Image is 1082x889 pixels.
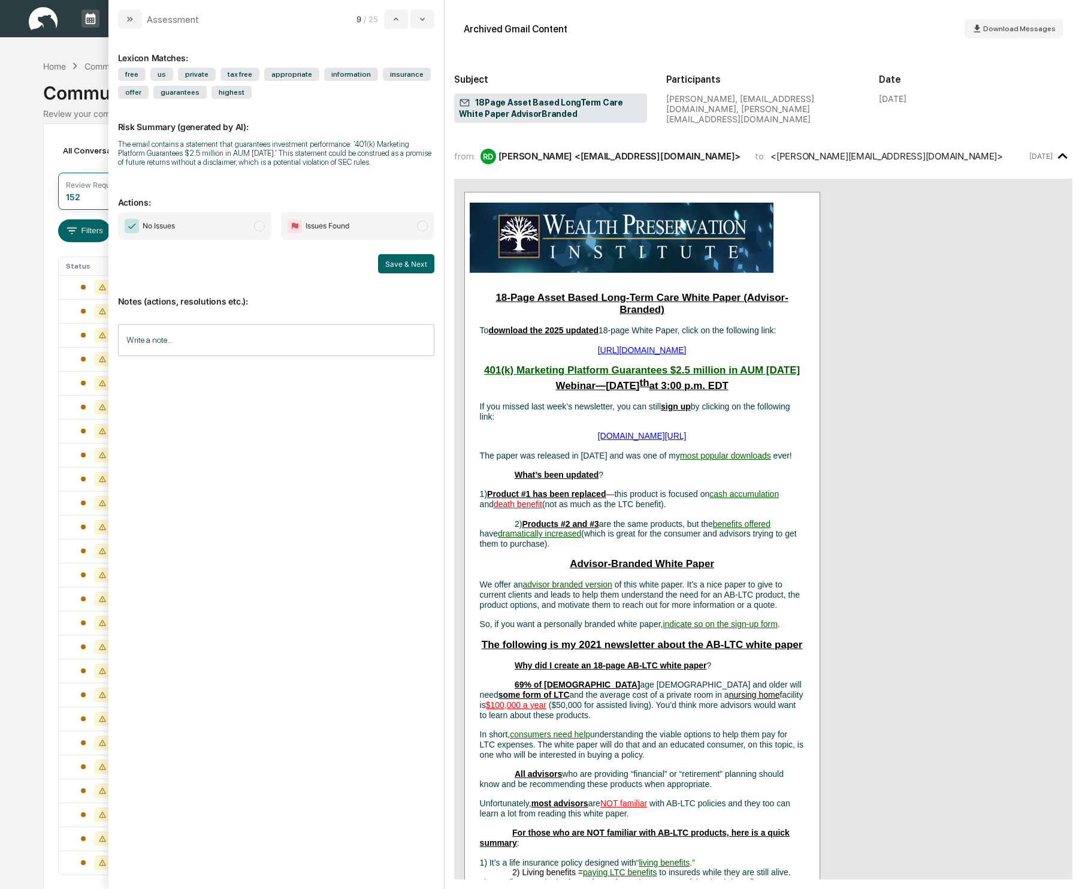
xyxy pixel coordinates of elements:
span: advisor branded version [522,580,612,589]
span: benefits offered [713,519,770,529]
span: are [588,798,600,808]
p: Calendar [99,10,160,20]
span: at 3:00 p.m. EDT [649,380,729,391]
div: [PERSON_NAME], [EMAIL_ADDRESS][DOMAIN_NAME], [PERSON_NAME][EMAIL_ADDRESS][DOMAIN_NAME] [666,94,860,124]
img: Flag [288,219,302,233]
img: logo [29,7,58,31]
time: Wednesday, March 12, 2025 at 5:11:56 PM [1029,152,1053,161]
span: Unfortunately, [480,798,531,808]
div: Communications Archive [43,73,1039,104]
span: Product #1 has been replaced [487,489,606,499]
span: / 25 [364,14,382,24]
span: highest [211,86,252,99]
div: All Conversations [58,141,149,160]
span: some form of LTC [498,690,570,700]
span: indicate so on the sign-up form [663,619,777,629]
span: . [778,619,780,629]
span: most popular downloads [680,451,771,460]
span: to: [755,150,766,162]
p: Notes (actions, resolutions etc.): [118,282,434,306]
h2: Participants [666,74,860,85]
div: Archived Gmail Content [464,23,567,35]
span: private [178,68,216,81]
span: sign up [661,402,691,411]
div: RD [480,149,496,164]
span: have [480,529,498,538]
span: information [324,68,378,81]
span: cash accumulation [709,489,779,499]
span: consumers need help [510,730,590,739]
th: Status [59,257,133,275]
p: Manage Tasks [99,20,160,28]
span: 9 [356,14,361,24]
span: .” [690,858,695,867]
span: and [480,499,494,509]
iframe: Open customer support [1044,849,1076,882]
span: —this product is focused on [606,489,709,499]
span: 2) Living benefits = [512,867,583,877]
div: <[PERSON_NAME][EMAIL_ADDRESS][DOMAIN_NAME]> [770,150,1003,162]
span: ? [599,470,603,480]
span: of the death benefit. [684,878,758,887]
h2: Date [879,74,1072,85]
span: 18Page Asset Based LongTerm Care White Paper AdvisorBranded [459,97,643,120]
span: to insureds while they are still alive. [659,867,790,877]
span: from: [454,150,476,162]
sup: th [639,377,649,388]
span: paying LTC benefits [583,867,657,877]
span: For those who are NOT familiar with AB-LTC products, here is a quick summary [480,828,790,848]
span: ever! [773,451,792,460]
span: Download Messages [983,25,1056,33]
span: ($50,000 for assisted living). You’d think more advisors would want to learn about these products. [480,700,796,720]
span: who are providing “financial” or “retirement” planning should know and be recommending these prod... [480,769,784,789]
span: death benefit [494,499,542,509]
span: The paper was released in [DATE] and was one of my [480,451,680,460]
button: Filters [58,219,110,242]
span: guarantees [153,86,207,99]
span: facility is [480,690,803,710]
span: and the average cost of a private room in a [570,690,729,700]
span: 18-Page Asset Based Long-Term Care White Paper (Advisor-Branded) [495,292,788,315]
span: The following is my 2021 newsletter about the AB-LTC white paper [482,639,803,650]
span: insurance [383,68,431,81]
span: tax free [220,68,259,81]
span: dramatically increased [498,529,581,538]
span: We offer an [480,580,523,589]
span: appropriate [264,68,319,81]
div: The email contains a statement that guarantees investment performance: '401(k) Marketing Platform... [118,140,434,167]
span: To [480,326,489,335]
span: Webinar—[DATE] [555,380,639,391]
span: are the same products, but the [599,519,713,529]
span: of this white paper. It’s a nice paper to give to current clients and leads to help them understa... [480,580,800,610]
span: ? [706,661,711,670]
a: [URL][DOMAIN_NAME] [598,345,687,355]
span: by clicking on the following link: [480,402,790,421]
span: 401(k) Marketing Platform Guarantees $2.5 million in AUM [DATE] [484,364,800,376]
span: What’s been updated [515,470,599,480]
div: Lexicon Matches: [118,38,434,63]
span: No Issues [143,220,175,232]
span: 1) [480,489,487,499]
span: 1) It’s a life insurance policy designed with [480,858,636,867]
div: 152 [66,192,80,202]
span: 18-page White Paper, click on the following link: [599,326,776,335]
span: $100,000 a year [486,700,546,710]
span: 69% of [DEMOGRAPHIC_DATA] [515,680,640,689]
span: : [517,838,519,848]
div: Assessment [147,14,199,25]
span: tax-free advancement [601,878,682,887]
span: us [150,68,173,81]
span: 2) [515,519,522,529]
span: understanding the viable options to help them pay for LTC expenses. The white paper will do that ... [480,730,803,760]
span: Issues Found [306,220,349,232]
span: NOT familiar [600,798,647,808]
span: Advisor-Branded White Paper [570,558,714,569]
button: Download Messages [965,19,1063,38]
span: 3) Benefits come in the form of a [480,878,601,887]
span: If you missed last week’s newsletter, you can still [480,402,661,411]
span: So, if you want a personally branded white paper, [480,619,663,629]
span: free [118,68,146,81]
span: most advisors [531,798,588,808]
p: Risk Summary (generated by AI): [118,107,434,132]
p: Actions: [118,183,434,207]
